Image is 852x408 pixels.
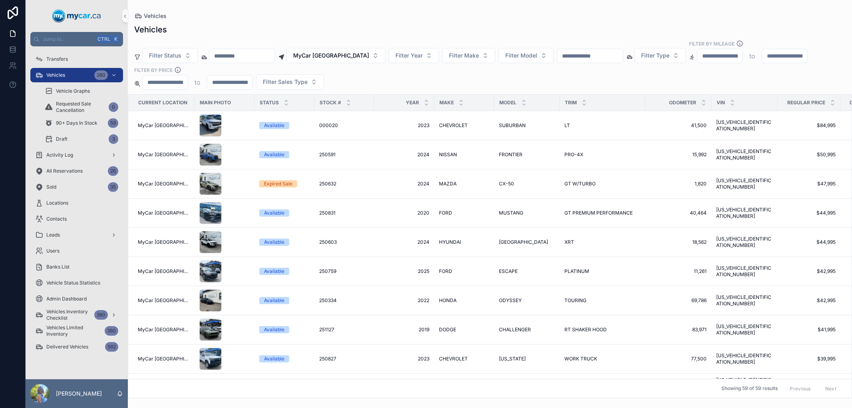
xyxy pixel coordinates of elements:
a: MyCar [GEOGRAPHIC_DATA] [138,151,190,158]
span: [US_VEHICLE_IDENTIFICATION_NUMBER] [716,119,773,132]
div: Available [264,297,284,304]
a: GT W/TURBO [564,181,640,187]
a: Vehicle Status Statistics [30,276,123,290]
a: 83,971 [650,326,707,333]
span: Ctrl [97,35,111,43]
span: 2023 [379,356,429,362]
span: 90+ Days In Stock [56,120,97,126]
span: 2024 [379,181,429,187]
a: $42,995 [782,268,836,275]
a: 2024 [379,151,429,158]
span: [US_VEHICLE_IDENTIFICATION_NUMBER] [716,265,773,278]
a: 77,500 [650,356,707,362]
span: Filter Year [395,52,423,60]
p: to [749,51,755,61]
span: TOURING [564,297,586,304]
a: Sold35 [30,180,123,194]
span: MyCar [GEOGRAPHIC_DATA] [138,297,190,304]
span: 11,261 [650,268,707,275]
span: Vehicles [46,72,65,78]
span: Transfers [46,56,68,62]
a: 2022 [379,297,429,304]
span: Stock # [320,100,341,106]
span: $44,995 [782,210,836,216]
a: 2019 [379,326,429,333]
span: MyCar [GEOGRAPHIC_DATA] [293,52,369,60]
a: 250591 [319,151,369,158]
span: Regular Price [787,100,825,106]
span: MyCar [GEOGRAPHIC_DATA] [138,326,190,333]
span: $42,995 [782,297,836,304]
a: Users [30,244,123,258]
span: 1,820 [650,181,707,187]
span: [US_VEHICLE_IDENTIFICATION_NUMBER] [716,377,773,390]
p: to [195,78,201,87]
span: Vehicles Inventory Checklist [46,308,91,321]
span: LT [564,122,570,129]
span: Filter Model [505,52,537,60]
a: $39,995 [782,356,836,362]
button: Select Button [286,48,385,63]
span: FORD [439,210,452,216]
a: Draft3 [40,132,123,146]
span: 250759 [319,268,336,275]
span: Odometer [669,100,696,106]
span: Filter Make [449,52,479,60]
span: 2023 [379,122,429,129]
a: TOURING [564,297,640,304]
div: 26 [108,166,118,176]
a: FRONTIER [499,151,555,158]
span: XRT [564,239,574,245]
div: Expired Sale [264,180,292,187]
span: CHALLENGER [499,326,531,333]
a: MyCar [GEOGRAPHIC_DATA] [138,356,190,362]
a: Leads [30,228,123,242]
button: Select Button [442,48,495,63]
a: PRO-4X [564,151,640,158]
a: 250827 [319,356,369,362]
span: Showing 59 of 59 results [721,386,778,392]
a: 2024 [379,239,429,245]
a: 90+ Days In Stock59 [40,116,123,130]
a: Vehicles Limited Inventory380 [30,324,123,338]
span: Main Photo [200,100,231,106]
button: Select Button [389,48,439,63]
a: NISSAN [439,151,489,158]
span: [US_VEHICLE_IDENTIFICATION_NUMBER] [716,236,773,249]
a: CHEVROLET [439,356,489,362]
span: 250603 [319,239,337,245]
a: 250603 [319,239,369,245]
a: Available [259,355,310,362]
button: Select Button [142,48,198,63]
a: Banks List [30,260,123,274]
span: CHEVROLET [439,122,468,129]
span: Current Location [138,100,187,106]
span: Filter Type [641,52,669,60]
button: Select Button [256,74,324,90]
div: 380 [105,326,118,336]
span: ODYSSEY [499,297,522,304]
span: Jump to... [43,36,93,42]
a: ESCAPE [499,268,555,275]
a: [US_VEHICLE_IDENTIFICATION_NUMBER] [716,207,773,219]
span: [US_VEHICLE_IDENTIFICATION_NUMBER] [716,352,773,365]
a: 15,992 [650,151,707,158]
span: ESCAPE [499,268,518,275]
a: CHALLENGER [499,326,555,333]
a: Vehicles [134,12,167,20]
span: [GEOGRAPHIC_DATA] [499,239,548,245]
div: Available [264,122,284,129]
a: [US_STATE] [499,356,555,362]
a: MyCar [GEOGRAPHIC_DATA] [138,122,190,129]
a: MyCar [GEOGRAPHIC_DATA] [138,181,190,187]
a: XRT [564,239,640,245]
span: Model [499,100,516,106]
span: Activity Log [46,152,73,158]
a: Contacts [30,212,123,226]
a: Activity Log [30,148,123,162]
span: 250591 [319,151,336,158]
